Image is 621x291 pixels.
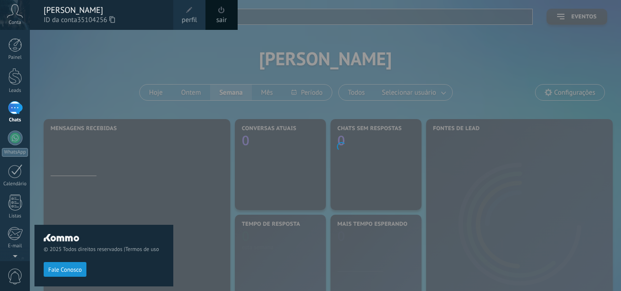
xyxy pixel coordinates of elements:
[44,246,164,253] span: © 2025 Todos direitos reservados |
[44,5,164,15] div: [PERSON_NAME]
[2,55,28,61] div: Painel
[44,266,86,273] a: Fale Conosco
[182,15,197,25] span: perfil
[9,20,21,26] span: Conta
[2,213,28,219] div: Listas
[2,181,28,187] div: Calendário
[2,148,28,157] div: WhatsApp
[44,15,164,25] span: ID da conta
[2,88,28,94] div: Leads
[44,262,86,277] button: Fale Conosco
[48,267,82,273] span: Fale Conosco
[2,243,28,249] div: E-mail
[216,15,227,25] a: sair
[77,15,115,25] span: 35104256
[125,246,159,253] a: Termos de uso
[2,117,28,123] div: Chats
